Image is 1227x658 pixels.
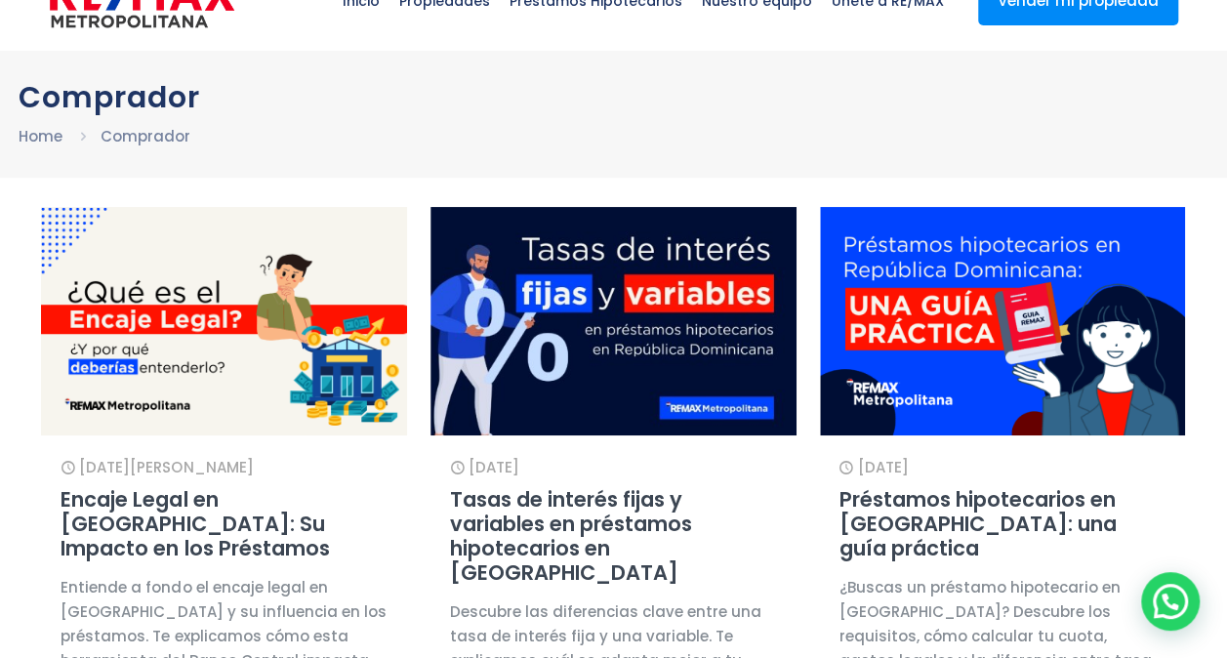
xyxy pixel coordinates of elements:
a: Tasas de interés fijas y variables en préstamos hipotecarios en [GEOGRAPHIC_DATA] [450,485,692,587]
span: [DATE][PERSON_NAME] [79,457,253,477]
a: Home [19,126,62,146]
img: una persona mostrando un libro de guía práctica para adquirir un préstamo hipotecario en rd [820,207,1186,435]
span: [DATE] [858,457,909,477]
h1: Comprador [19,80,1209,114]
img: prestamos con tasas fijas o variables en República Dominicana [430,207,797,435]
li: Comprador [101,124,190,148]
span: [DATE] [469,457,519,477]
a: Encaje Legal en [GEOGRAPHIC_DATA]: Su Impacto en los Préstamos [61,485,329,562]
img: El encaje legal en República Dominicana explicado con un gráfico de un banco regulador sobre mone... [41,207,407,435]
a: Préstamos hipotecarios en [GEOGRAPHIC_DATA]: una guía práctica [839,485,1117,562]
